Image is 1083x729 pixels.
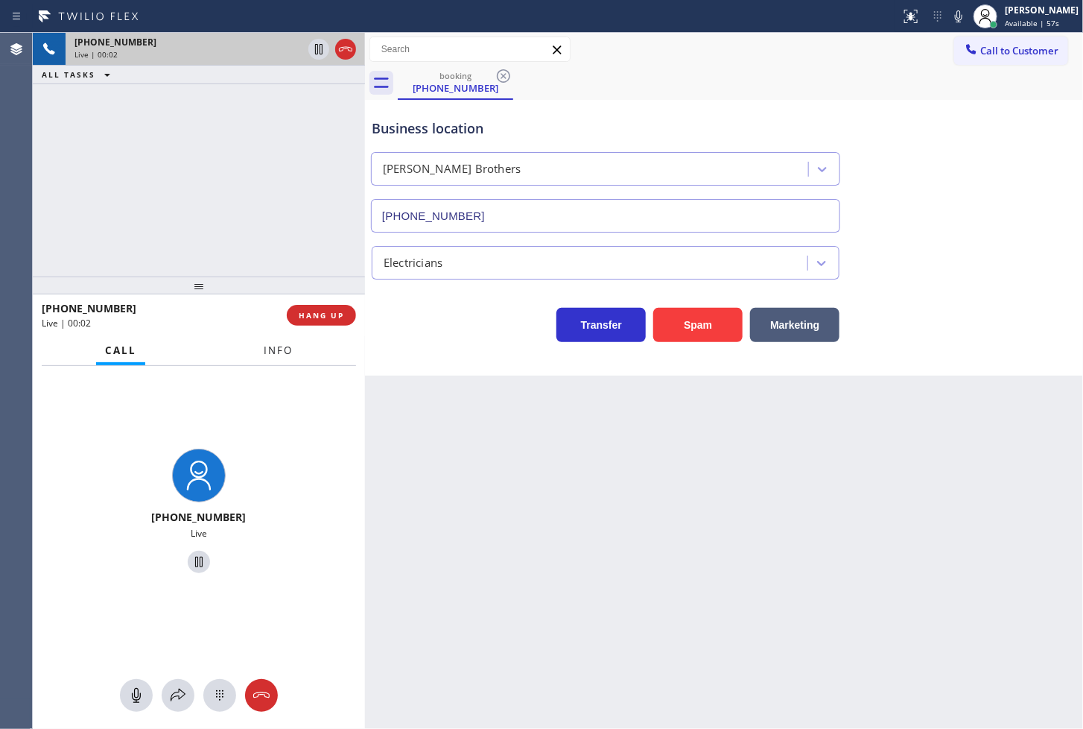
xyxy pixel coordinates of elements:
[74,36,156,48] span: [PHONE_NUMBER]
[308,39,329,60] button: Hold Customer
[191,527,207,540] span: Live
[287,305,356,326] button: HANG UP
[750,308,839,342] button: Marketing
[264,344,293,357] span: Info
[74,49,118,60] span: Live | 00:02
[399,81,512,95] div: [PHONE_NUMBER]
[384,254,442,271] div: Electricians
[105,344,136,357] span: Call
[370,37,570,61] input: Search
[203,679,236,712] button: Open dialpad
[948,6,969,27] button: Mute
[33,66,125,83] button: ALL TASKS
[980,44,1058,57] span: Call to Customer
[399,66,512,98] div: (803) 886-4491
[399,70,512,81] div: booking
[120,679,153,712] button: Mute
[42,301,136,315] span: [PHONE_NUMBER]
[954,37,1068,65] button: Call to Customer
[245,679,278,712] button: Hang up
[383,161,521,178] div: [PERSON_NAME] Brothers
[371,199,840,233] input: Phone Number
[299,310,344,321] span: HANG UP
[162,679,194,712] button: Open directory
[372,119,839,139] div: Business location
[96,336,145,365] button: Call
[1005,4,1079,16] div: [PERSON_NAME]
[335,39,356,60] button: Hang up
[188,551,210,573] button: Hold Customer
[152,510,247,524] span: [PHONE_NUMBER]
[42,317,91,329] span: Live | 00:02
[1005,18,1059,28] span: Available | 57s
[42,69,95,80] span: ALL TASKS
[556,308,646,342] button: Transfer
[255,336,302,365] button: Info
[653,308,743,342] button: Spam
